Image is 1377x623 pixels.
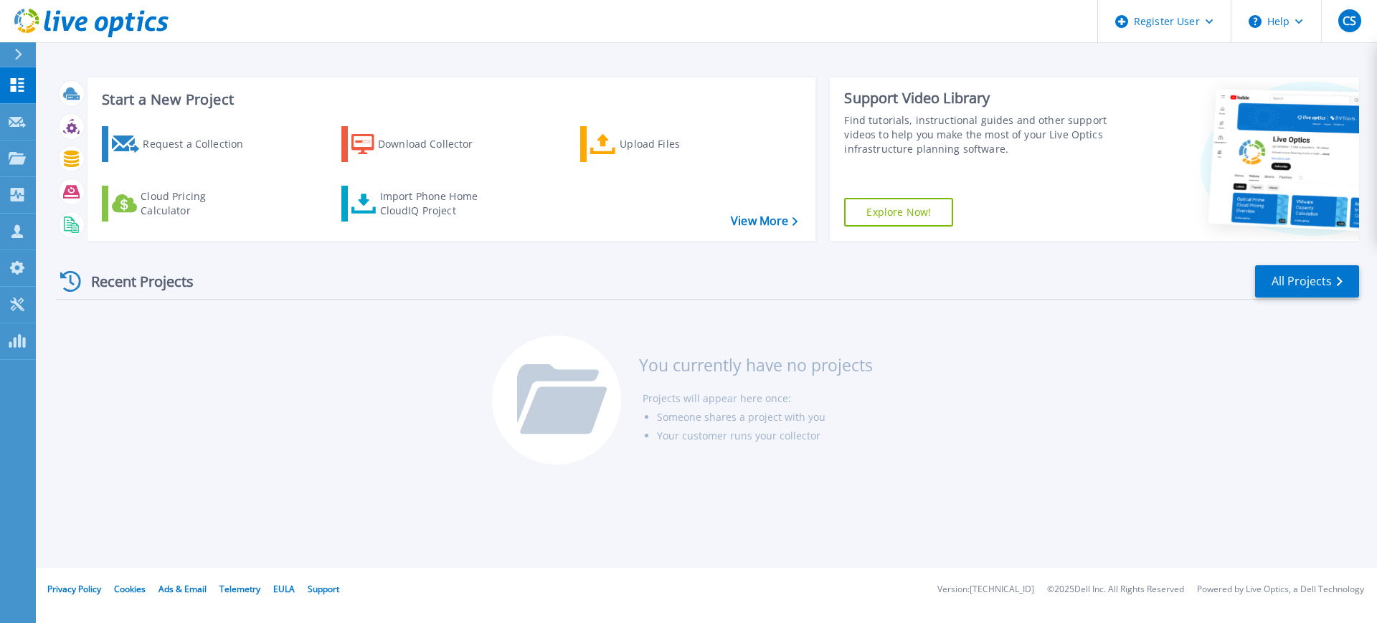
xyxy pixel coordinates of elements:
[844,198,953,227] a: Explore Now!
[102,126,262,162] a: Request a Collection
[643,389,873,408] li: Projects will appear here once:
[1197,585,1364,594] li: Powered by Live Optics, a Dell Technology
[143,130,257,158] div: Request a Collection
[55,264,213,299] div: Recent Projects
[657,427,873,445] li: Your customer runs your collector
[844,89,1114,108] div: Support Video Library
[731,214,798,228] a: View More
[273,583,295,595] a: EULA
[1343,15,1356,27] span: CS
[114,583,146,595] a: Cookies
[844,113,1114,156] div: Find tutorials, instructional guides and other support videos to help you make the most of your L...
[1047,585,1184,594] li: © 2025 Dell Inc. All Rights Reserved
[219,583,260,595] a: Telemetry
[47,583,101,595] a: Privacy Policy
[380,189,492,218] div: Import Phone Home CloudIQ Project
[158,583,207,595] a: Ads & Email
[1255,265,1359,298] a: All Projects
[580,126,740,162] a: Upload Files
[102,92,798,108] h3: Start a New Project
[639,357,873,373] h3: You currently have no projects
[102,186,262,222] a: Cloud Pricing Calculator
[141,189,255,218] div: Cloud Pricing Calculator
[620,130,734,158] div: Upload Files
[378,130,493,158] div: Download Collector
[308,583,339,595] a: Support
[341,126,501,162] a: Download Collector
[937,585,1034,594] li: Version: [TECHNICAL_ID]
[657,408,873,427] li: Someone shares a project with you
